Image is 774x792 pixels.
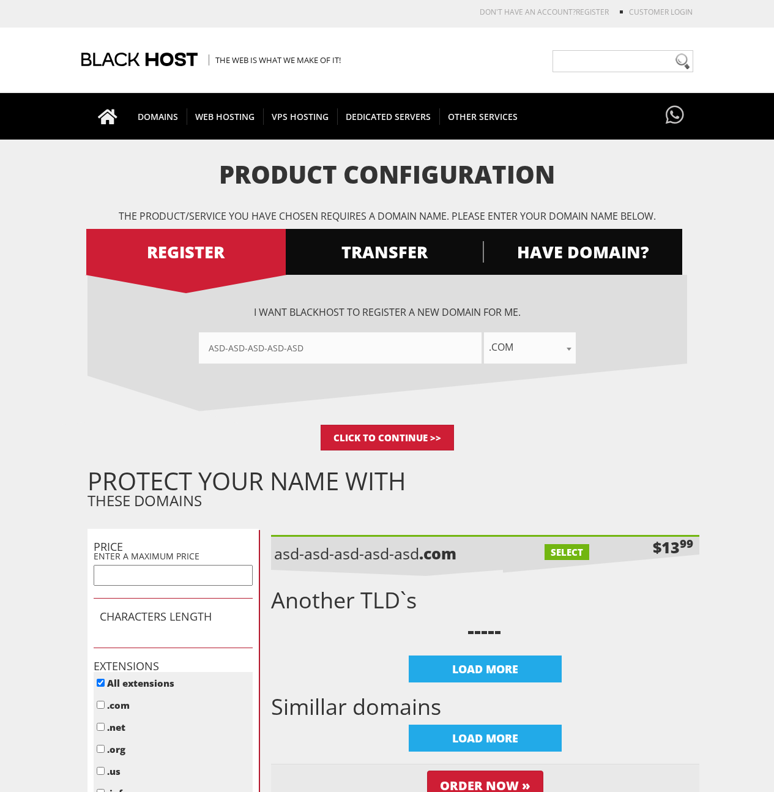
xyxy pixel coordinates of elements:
[629,7,693,17] a: Customer Login
[274,543,488,564] p: asd-asd-asd-asd-asd
[87,161,687,188] h1: Product Configuration
[483,229,682,275] a: HAVE DOMAIN?
[107,765,121,777] label: .us
[107,743,125,755] label: .org
[439,108,526,125] span: OTHER SERVICES
[576,7,609,17] a: REGISTER
[94,541,253,553] h1: PRICE
[653,537,693,558] div: $13
[285,241,484,263] span: TRANSFER
[663,93,687,138] a: Have questions?
[337,93,440,140] a: DEDICATED SERVERS
[285,229,484,275] a: TRANSFER
[461,7,609,17] li: Don't have an account?
[86,229,286,275] a: REGISTER
[94,550,253,562] p: ENTER A MAXIMUM PRICE
[439,93,526,140] a: OTHER SERVICES
[484,338,576,356] span: .com
[86,93,130,140] a: Go to homepage
[100,611,247,623] h1: CHARACTERS LENGTH
[187,93,264,140] a: WEB HOSTING
[483,241,682,263] span: HAVE DOMAIN?
[187,108,264,125] span: WEB HOSTING
[87,209,687,223] p: The product/service you have chosen requires a domain name. Please enter your domain name below.
[680,536,693,551] sup: 99
[107,699,130,711] label: .com
[129,108,187,125] span: DOMAINS
[271,695,699,719] h1: Simillar domains
[107,721,125,733] label: .net
[553,50,693,72] input: Need help?
[87,305,687,364] div: I want BlackHOST to register a new domain for me.
[209,54,341,65] span: The Web is what we make of it!
[87,472,699,490] h1: PROTECT YOUR NAME WITH
[263,108,338,125] span: VPS HOSTING
[484,332,576,364] span: .com
[107,677,174,689] label: All extensions
[419,543,456,564] b: .com
[545,544,589,560] label: SELECT
[337,108,440,125] span: DEDICATED SERVERS
[263,93,338,140] a: VPS HOSTING
[409,725,562,752] div: LOAD MORE
[129,93,187,140] a: DOMAINS
[86,241,286,263] span: REGISTER
[321,425,454,450] input: Click to Continue >>
[271,588,699,613] h1: Another TLD`s
[87,472,699,510] div: THESE DOMAINS
[409,656,562,682] div: LOAD MORE
[94,660,253,673] h1: EXTENSIONS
